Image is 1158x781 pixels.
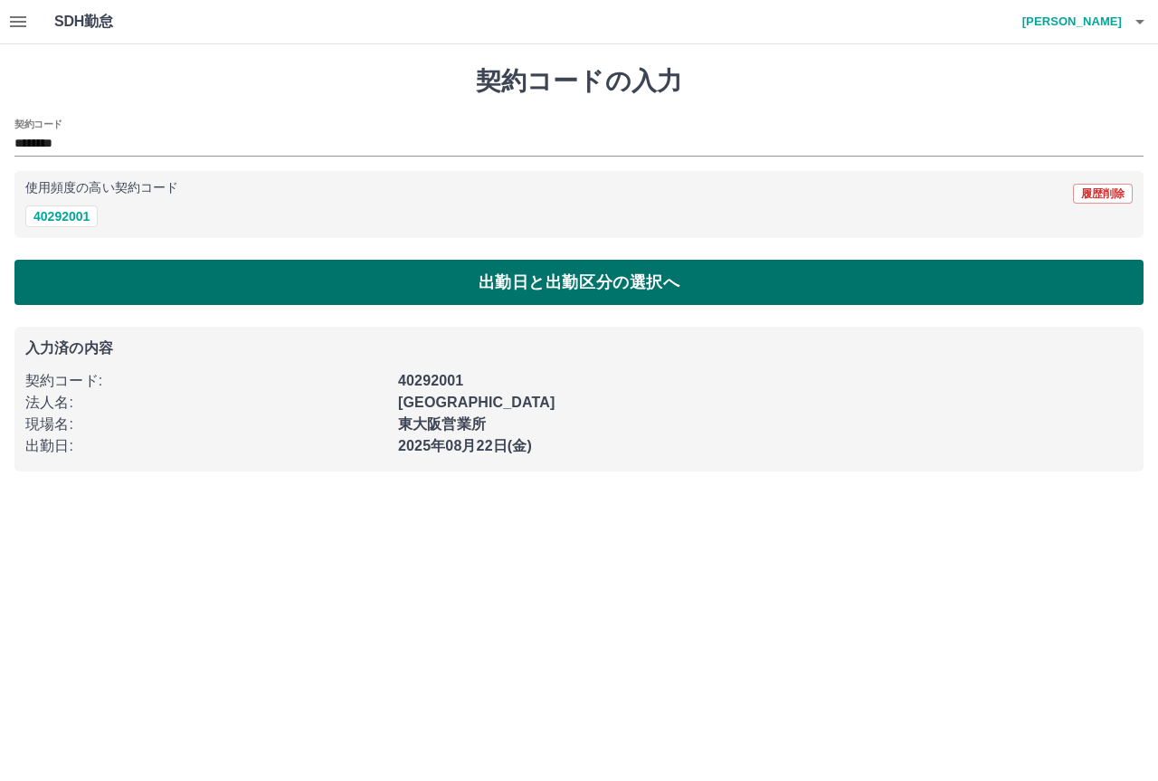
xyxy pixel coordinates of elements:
[398,416,486,432] b: 東大阪営業所
[25,341,1133,356] p: 入力済の内容
[14,260,1144,305] button: 出勤日と出勤区分の選択へ
[25,414,387,435] p: 現場名 :
[1073,184,1133,204] button: 履歴削除
[14,117,62,131] h2: 契約コード
[14,66,1144,97] h1: 契約コードの入力
[25,435,387,457] p: 出勤日 :
[25,182,178,195] p: 使用頻度の高い契約コード
[25,205,98,227] button: 40292001
[25,392,387,414] p: 法人名 :
[398,438,532,453] b: 2025年08月22日(金)
[398,395,555,410] b: [GEOGRAPHIC_DATA]
[398,373,463,388] b: 40292001
[25,370,387,392] p: 契約コード :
